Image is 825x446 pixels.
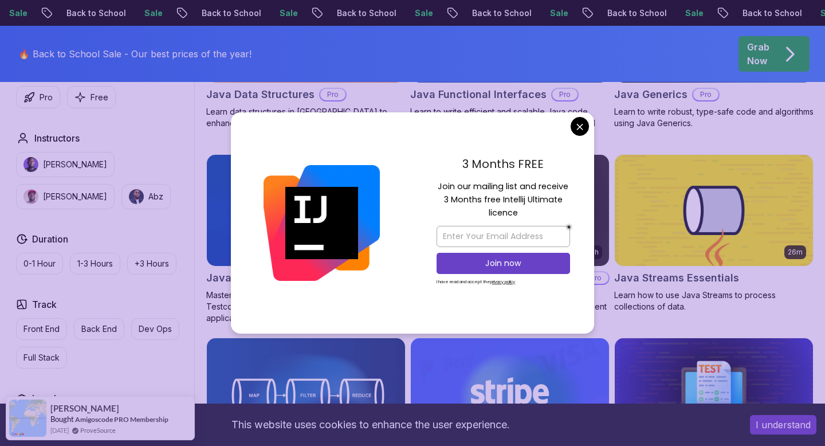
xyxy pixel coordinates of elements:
[614,87,687,103] h2: Java Generics
[23,189,38,204] img: instructor img
[328,7,406,19] p: Back to School
[270,7,307,19] p: Sale
[80,425,116,435] a: ProveSource
[676,7,713,19] p: Sale
[552,89,577,100] p: Pro
[50,425,69,435] span: [DATE]
[91,92,108,103] p: Free
[23,157,38,172] img: instructor img
[614,289,814,312] p: Learn how to use Java Streams to process collections of data.
[67,86,116,108] button: Free
[50,414,74,424] span: Bought
[750,415,816,435] button: Accept cookies
[747,40,769,68] p: Grab Now
[406,7,442,19] p: Sale
[206,154,406,324] a: Java Integration Testing card1.67hNEWJava Integration TestingProMaster Java integration testing w...
[320,89,345,100] p: Pro
[40,92,53,103] p: Pro
[23,323,60,335] p: Front End
[16,86,60,108] button: Pro
[32,298,57,311] h2: Track
[410,87,547,103] h2: Java Functional Interfaces
[57,7,135,19] p: Back to School
[207,155,405,266] img: Java Integration Testing card
[192,7,270,19] p: Back to School
[9,412,733,437] div: This website uses cookies to enhance the user experience.
[583,272,608,284] p: Pro
[614,270,739,286] h2: Java Streams Essentials
[81,323,117,335] p: Back End
[410,106,610,140] p: Learn to write efficient and scalable Java code using functional interfaces, lambdas, and method ...
[129,189,144,204] img: instructor img
[541,7,577,19] p: Sale
[16,184,115,209] button: instructor img[PERSON_NAME]
[614,154,814,312] a: Java Streams Essentials card26mJava Streams EssentialsLearn how to use Java Streams to process co...
[18,47,252,61] p: 🔥 Back to School Sale - Our best prices of the year!
[32,232,68,246] h2: Duration
[135,258,169,269] p: +3 Hours
[43,191,107,202] p: [PERSON_NAME]
[131,318,179,340] button: Dev Ops
[206,106,406,129] p: Learn data structures in [GEOGRAPHIC_DATA] to enhance your coding skills!
[16,347,67,369] button: Full Stack
[16,253,63,275] button: 0-1 Hour
[206,87,315,103] h2: Java Data Structures
[139,323,172,335] p: Dev Ops
[598,7,676,19] p: Back to School
[9,400,46,437] img: provesource social proof notification image
[148,191,163,202] p: Abz
[50,404,119,413] span: [PERSON_NAME]
[32,392,56,405] h2: Level
[788,248,803,257] p: 26m
[70,253,120,275] button: 1-3 Hours
[206,289,406,324] p: Master Java integration testing with Spring Boot, Testcontainers, and WebTestClient for robust ap...
[75,415,168,424] a: Amigoscode PRO Membership
[16,152,115,177] button: instructor img[PERSON_NAME]
[127,253,176,275] button: +3 Hours
[121,184,171,209] button: instructor imgAbz
[733,7,811,19] p: Back to School
[615,155,813,266] img: Java Streams Essentials card
[16,318,67,340] button: Front End
[23,258,56,269] p: 0-1 Hour
[135,7,172,19] p: Sale
[23,352,60,363] p: Full Stack
[614,106,814,129] p: Learn to write robust, type-safe code and algorithms using Java Generics.
[74,318,124,340] button: Back End
[206,270,332,286] h2: Java Integration Testing
[693,89,718,100] p: Pro
[77,258,113,269] p: 1-3 Hours
[43,159,107,170] p: [PERSON_NAME]
[34,131,80,145] h2: Instructors
[463,7,541,19] p: Back to School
